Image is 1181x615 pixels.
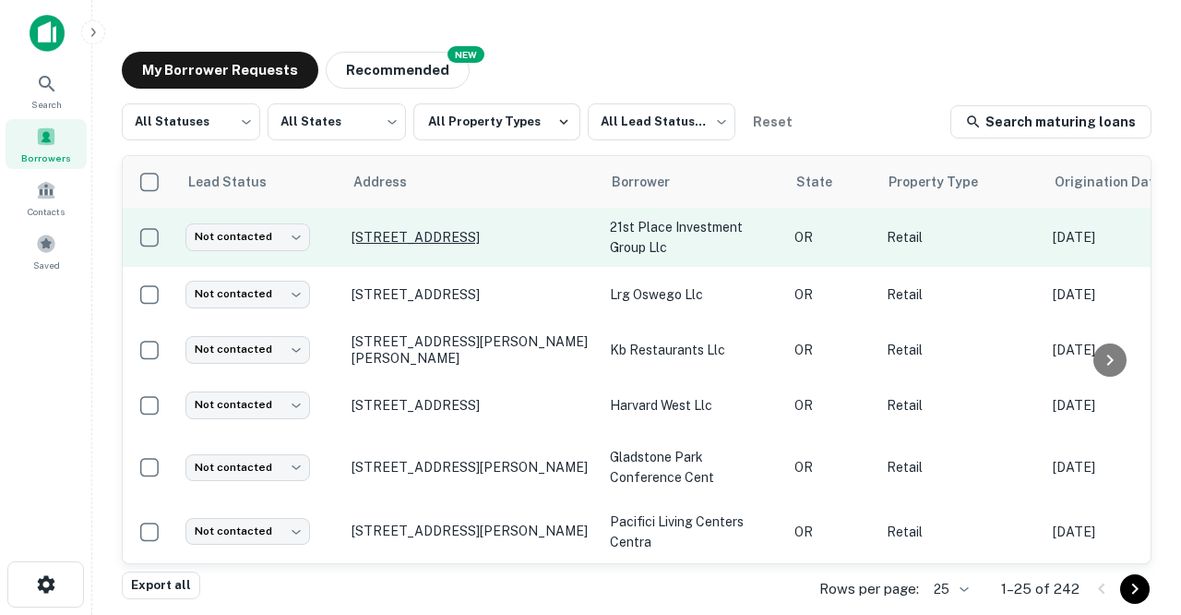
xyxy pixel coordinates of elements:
span: Address [353,171,431,193]
p: harvard west llc [610,395,776,416]
div: Not contacted [185,392,310,418]
p: OR [794,340,868,360]
span: Contacts [28,204,65,219]
span: Saved [33,258,60,272]
a: Search maturing loans [950,105,1151,139]
p: OR [794,284,868,305]
img: capitalize-icon.png [30,15,65,52]
span: Search [31,97,62,112]
p: gladstone park conference cent [610,447,776,488]
p: Retail [887,227,1034,247]
a: Saved [6,226,87,276]
p: OR [794,522,868,542]
p: [STREET_ADDRESS][PERSON_NAME] [352,523,591,539]
span: Property Type [889,171,1002,193]
th: Property Type [877,156,1044,208]
th: Lead Status [176,156,342,208]
p: [STREET_ADDRESS][PERSON_NAME][PERSON_NAME] [352,333,591,367]
p: [STREET_ADDRESS] [352,397,591,414]
p: lrg oswego llc [610,284,776,305]
button: Recommended [326,52,470,89]
a: Contacts [6,173,87,223]
a: Borrowers [6,119,87,169]
div: NEW [447,46,484,63]
iframe: Chat Widget [1089,467,1181,556]
th: Address [342,156,601,208]
p: OR [794,457,868,477]
div: Not contacted [185,518,310,545]
p: Rows per page: [819,578,919,600]
div: All Lead Statuses [588,98,735,146]
p: 1–25 of 242 [1001,578,1080,600]
div: Not contacted [185,281,310,307]
div: All Statuses [122,98,260,146]
p: OR [794,227,868,247]
button: All Property Types [413,103,580,140]
span: Borrower [612,171,694,193]
button: Go to next page [1120,574,1150,604]
div: 25 [926,576,972,603]
p: Retail [887,395,1034,416]
p: pacifici living centers centra [610,512,776,552]
p: kb restaurants llc [610,340,776,360]
th: Borrower [601,156,785,208]
p: [STREET_ADDRESS] [352,229,591,246]
button: My Borrower Requests [122,52,318,89]
p: Retail [887,284,1034,305]
div: All States [268,98,406,146]
a: Search [6,66,87,115]
p: 21st place investment group llc [610,217,776,258]
div: Not contacted [185,454,310,481]
p: Retail [887,340,1034,360]
div: Not contacted [185,336,310,363]
button: Reset [743,103,802,140]
div: Not contacted [185,223,310,250]
button: Export all [122,572,200,599]
span: Borrowers [21,151,71,165]
p: [STREET_ADDRESS] [352,286,591,303]
span: Lead Status [187,171,291,193]
p: Retail [887,522,1034,542]
p: [STREET_ADDRESS][PERSON_NAME] [352,459,591,476]
p: OR [794,395,868,416]
p: Retail [887,457,1034,477]
th: State [785,156,877,208]
span: State [796,171,856,193]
